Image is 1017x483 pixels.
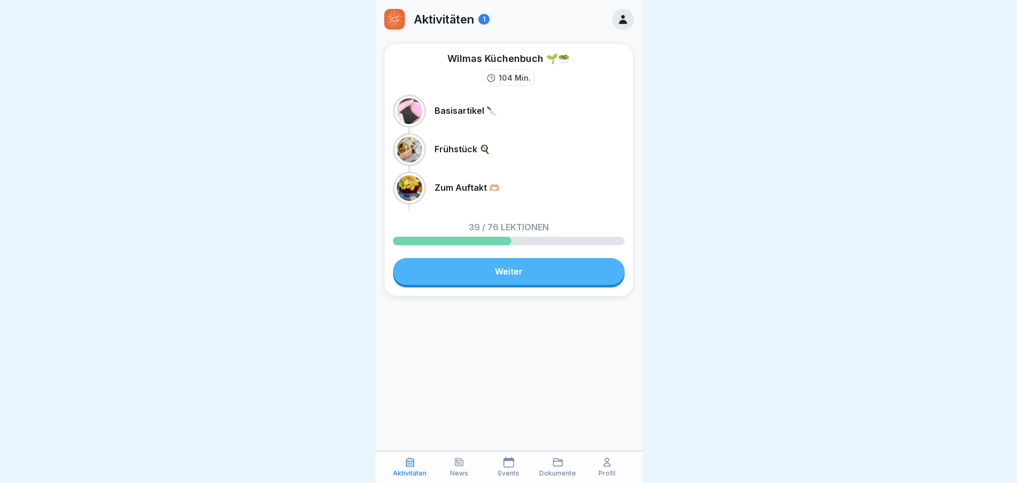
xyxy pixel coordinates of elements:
[435,106,497,116] p: Basisartikel 🔪
[435,144,490,154] p: Frühstück 🍳
[498,470,519,477] p: Events
[478,14,490,25] div: 1
[539,470,576,477] p: Dokumente
[414,12,474,26] p: Aktivitäten
[393,258,625,285] a: Weiter
[393,470,427,477] p: Aktivitäten
[435,183,500,193] p: Zum Auftakt 🫶🏼
[469,223,549,231] p: 39 / 76 Lektionen
[598,470,616,477] p: Profil
[384,9,405,29] img: hyd4fwiyd0kscnnk0oqga2v1.png
[499,72,531,83] p: 104 Min.
[447,52,570,65] div: Wilmas Küchenbuch 🌱🥗
[450,470,468,477] p: News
